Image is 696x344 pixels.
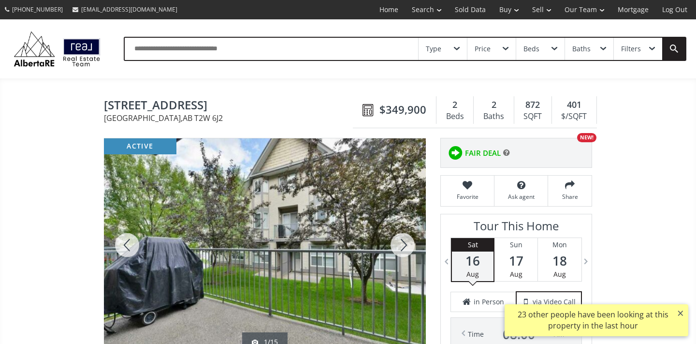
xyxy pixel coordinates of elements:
[441,109,468,124] div: Beds
[426,45,441,52] div: Type
[503,328,535,341] span: 08 : 00
[523,45,539,52] div: Beds
[104,138,176,154] div: active
[494,254,537,268] span: 17
[466,269,479,279] span: Aug
[577,133,596,142] div: NEW!
[104,99,358,114] span: 11170 30 Street SW #106
[452,254,493,268] span: 16
[474,297,504,307] span: in Person
[478,109,508,124] div: Baths
[509,309,676,331] div: 23 other people have been looking at this property in the last hour
[12,5,63,14] span: [PHONE_NUMBER]
[525,99,540,111] span: 872
[510,269,522,279] span: Aug
[468,328,565,341] div: Time AM
[452,238,493,252] div: Sat
[673,304,688,322] button: ×
[465,148,501,158] span: FAIR DEAL
[553,269,566,279] span: Aug
[553,193,587,201] span: Share
[478,99,508,111] div: 2
[557,109,592,124] div: $/SQFT
[450,219,582,238] h3: Tour This Home
[446,193,489,201] span: Favorite
[10,29,104,69] img: Logo
[81,5,177,14] span: [EMAIL_ADDRESS][DOMAIN_NAME]
[475,45,491,52] div: Price
[533,297,576,307] span: via Video Call
[494,238,537,252] div: Sun
[572,45,591,52] div: Baths
[519,109,547,124] div: SQFT
[538,238,581,252] div: Mon
[538,254,581,268] span: 18
[557,99,592,111] div: 401
[68,0,182,18] a: [EMAIL_ADDRESS][DOMAIN_NAME]
[446,143,465,163] img: rating icon
[621,45,641,52] div: Filters
[499,193,543,201] span: Ask agent
[104,114,358,122] span: [GEOGRAPHIC_DATA] , AB T2W 6J2
[379,102,426,117] span: $349,900
[441,99,468,111] div: 2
